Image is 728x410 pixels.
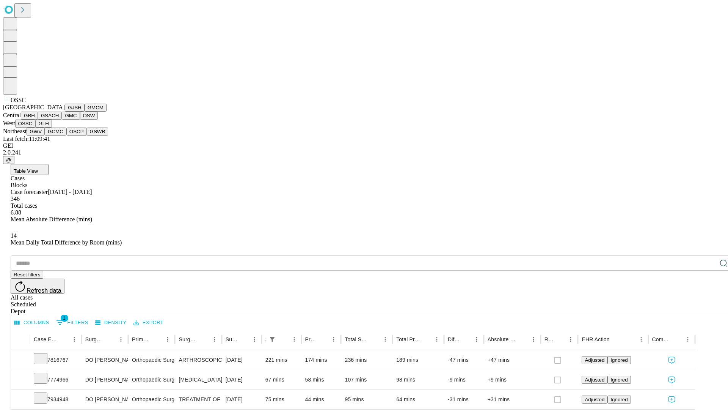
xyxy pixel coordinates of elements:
[488,390,537,409] div: +31 mins
[11,232,17,239] span: 14
[11,189,48,195] span: Case forecaster
[14,272,40,278] span: Reset filters
[3,142,725,149] div: GEI
[61,314,68,322] span: 1
[585,357,604,363] span: Adjusted
[15,120,36,128] button: OSSC
[54,317,90,329] button: Show filters
[345,336,369,342] div: Total Scheduled Duration
[85,370,124,389] div: DO [PERSON_NAME] [PERSON_NAME] Do
[672,334,682,345] button: Sort
[610,357,628,363] span: Ignored
[179,370,218,389] div: [MEDICAL_DATA] MEDIAL OR LATERAL MENISCECTOMY
[116,334,126,345] button: Menu
[132,370,171,389] div: Orthopaedic Surgery
[396,390,440,409] div: 64 mins
[267,334,278,345] button: Show filters
[48,189,92,195] span: [DATE] - [DATE]
[62,112,80,120] button: GMC
[278,334,289,345] button: Sort
[265,350,298,370] div: 221 mins
[85,104,107,112] button: GMCM
[3,128,27,134] span: Northeast
[396,370,440,389] div: 98 mins
[85,350,124,370] div: DO [PERSON_NAME] [PERSON_NAME] Do
[14,168,38,174] span: Table View
[544,336,554,342] div: Resolved in EHR
[15,374,26,387] button: Expand
[226,350,258,370] div: [DATE]
[3,136,50,142] span: Last fetch: 11:09:41
[179,336,198,342] div: Surgery Name
[6,157,11,163] span: @
[369,334,380,345] button: Sort
[380,334,391,345] button: Menu
[11,97,26,103] span: OSSC
[249,334,260,345] button: Menu
[3,104,65,110] span: [GEOGRAPHIC_DATA]
[11,279,64,294] button: Refresh data
[682,334,693,345] button: Menu
[607,396,631,404] button: Ignored
[448,390,480,409] div: -31 mins
[226,370,258,389] div: [DATE]
[289,334,300,345] button: Menu
[305,336,317,342] div: Predicted In Room Duration
[11,216,92,222] span: Mean Absolute Difference (mins)
[34,350,78,370] div: 7816767
[421,334,431,345] button: Sort
[607,356,631,364] button: Ignored
[555,334,565,345] button: Sort
[328,334,339,345] button: Menu
[448,370,480,389] div: -9 mins
[305,390,337,409] div: 44 mins
[582,336,609,342] div: EHR Action
[132,390,171,409] div: Orthopaedic Surgery
[58,334,69,345] button: Sort
[11,164,49,175] button: Table View
[345,390,389,409] div: 95 mins
[34,336,58,342] div: Case Epic Id
[582,356,607,364] button: Adjusted
[80,112,98,120] button: OSW
[85,336,104,342] div: Surgeon Name
[66,128,87,136] button: OSCP
[3,112,21,118] span: Central
[21,112,38,120] button: GBH
[607,376,631,384] button: Ignored
[11,209,21,216] span: 6.88
[13,317,51,329] button: Select columns
[11,239,122,246] span: Mean Daily Total Difference by Room (mins)
[179,350,218,370] div: ARTHROSCOPICALLY AIDED ACL RECONSTRUCTION
[27,128,45,136] button: GWV
[38,112,62,120] button: GSACH
[488,350,537,370] div: +47 mins
[132,317,165,329] button: Export
[15,354,26,367] button: Expand
[636,334,646,345] button: Menu
[396,350,440,370] div: 189 mins
[35,120,52,128] button: GLH
[11,271,43,279] button: Reset filters
[610,377,628,383] span: Ignored
[585,377,604,383] span: Adjusted
[471,334,482,345] button: Menu
[305,370,337,389] div: 58 mins
[488,370,537,389] div: +9 mins
[179,390,218,409] div: TREATMENT OF [MEDICAL_DATA] SIMPLE
[209,334,220,345] button: Menu
[488,336,517,342] div: Absolute Difference
[238,334,249,345] button: Sort
[105,334,116,345] button: Sort
[267,334,278,345] div: 1 active filter
[132,350,171,370] div: Orthopaedic Surgery
[85,390,124,409] div: DO [PERSON_NAME] [PERSON_NAME] Do
[528,334,539,345] button: Menu
[345,370,389,389] div: 107 mins
[396,336,420,342] div: Total Predicted Duration
[11,196,20,202] span: 346
[448,350,480,370] div: -47 mins
[45,128,66,136] button: GCMC
[132,336,151,342] div: Primary Service
[34,370,78,389] div: 7774966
